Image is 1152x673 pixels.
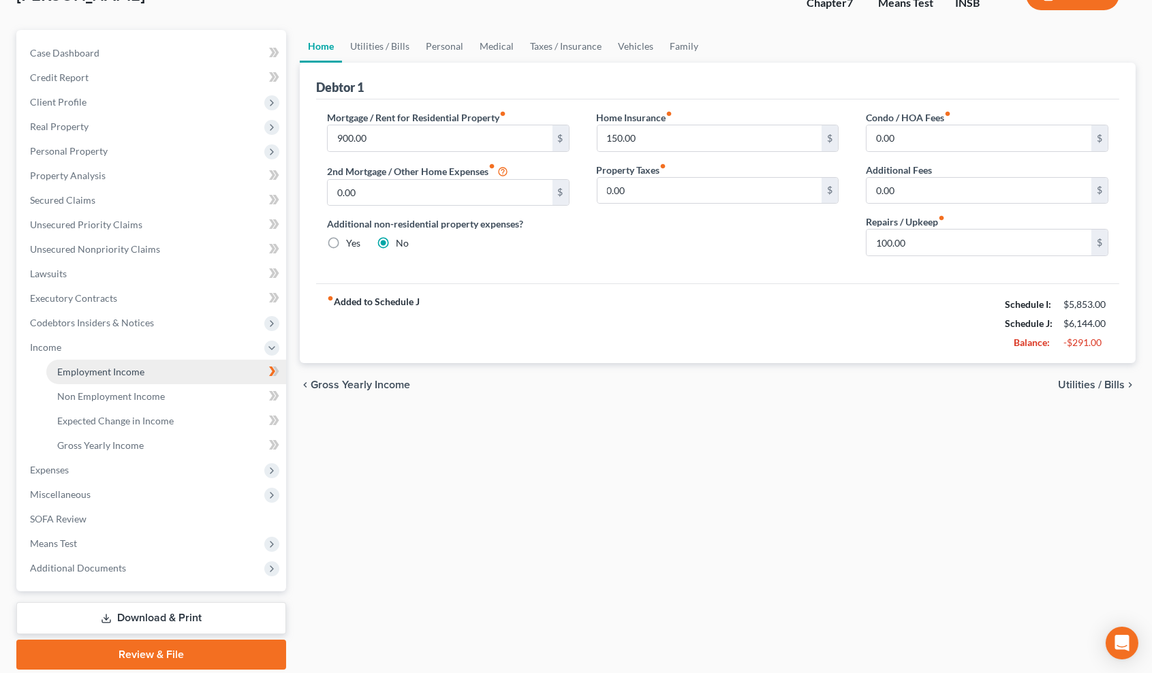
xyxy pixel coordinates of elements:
div: $ [1091,125,1108,151]
span: Real Property [30,121,89,132]
a: Credit Report [19,65,286,90]
a: Expected Change in Income [46,409,286,433]
label: Mortgage / Rent for Residential Property [327,110,506,125]
a: Home [300,30,342,63]
strong: Balance: [1014,336,1050,348]
i: chevron_right [1125,379,1136,390]
a: Vehicles [610,30,661,63]
a: SOFA Review [19,507,286,531]
label: Condo / HOA Fees [866,110,951,125]
a: Lawsuits [19,262,286,286]
a: Unsecured Priority Claims [19,213,286,237]
a: Gross Yearly Income [46,433,286,458]
span: Employment Income [57,366,144,377]
a: Non Employment Income [46,384,286,409]
input: -- [867,230,1091,255]
input: -- [867,178,1091,204]
i: fiber_manual_record [938,215,945,221]
i: fiber_manual_record [488,163,495,170]
div: Debtor 1 [316,79,364,95]
span: Codebtors Insiders & Notices [30,317,154,328]
label: Home Insurance [597,110,673,125]
input: -- [328,125,552,151]
span: Income [30,341,61,353]
div: $ [552,180,569,206]
strong: Schedule I: [1005,298,1051,310]
span: Property Analysis [30,170,106,181]
span: Means Test [30,537,77,549]
span: SOFA Review [30,513,87,525]
input: -- [867,125,1091,151]
span: Secured Claims [30,194,95,206]
span: Gross Yearly Income [57,439,144,451]
span: Personal Property [30,145,108,157]
a: Case Dashboard [19,41,286,65]
div: $ [552,125,569,151]
div: $ [822,125,838,151]
div: $6,144.00 [1063,317,1108,330]
div: Open Intercom Messenger [1106,627,1138,659]
label: 2nd Mortgage / Other Home Expenses [327,163,508,179]
span: Lawsuits [30,268,67,279]
span: Expenses [30,464,69,475]
i: fiber_manual_record [499,110,506,117]
a: Download & Print [16,602,286,634]
strong: Added to Schedule J [327,295,420,352]
span: Non Employment Income [57,390,165,402]
span: Additional Documents [30,562,126,574]
span: Expected Change in Income [57,415,174,426]
label: Additional non-residential property expenses? [327,217,570,231]
label: Repairs / Upkeep [866,215,945,229]
button: Utilities / Bills chevron_right [1058,379,1136,390]
div: $ [1091,178,1108,204]
label: No [396,236,409,250]
a: Personal [418,30,471,63]
span: Miscellaneous [30,488,91,500]
i: fiber_manual_record [327,295,334,302]
label: Property Taxes [597,163,667,177]
a: Executory Contracts [19,286,286,311]
a: Taxes / Insurance [522,30,610,63]
div: $ [1091,230,1108,255]
a: Family [661,30,706,63]
a: Medical [471,30,522,63]
label: Yes [346,236,360,250]
span: Utilities / Bills [1058,379,1125,390]
input: -- [328,180,552,206]
div: $ [822,178,838,204]
a: Secured Claims [19,188,286,213]
i: chevron_left [300,379,311,390]
input: -- [597,178,822,204]
span: Executory Contracts [30,292,117,304]
div: -$291.00 [1063,336,1108,349]
span: Unsecured Nonpriority Claims [30,243,160,255]
span: Client Profile [30,96,87,108]
button: chevron_left Gross Yearly Income [300,379,410,390]
span: Unsecured Priority Claims [30,219,142,230]
a: Utilities / Bills [342,30,418,63]
i: fiber_manual_record [666,110,673,117]
a: Review & File [16,640,286,670]
span: Credit Report [30,72,89,83]
a: Unsecured Nonpriority Claims [19,237,286,262]
i: fiber_manual_record [660,163,667,170]
strong: Schedule J: [1005,317,1053,329]
span: Case Dashboard [30,47,99,59]
i: fiber_manual_record [944,110,951,117]
label: Additional Fees [866,163,932,177]
a: Employment Income [46,360,286,384]
input: -- [597,125,822,151]
span: Gross Yearly Income [311,379,410,390]
a: Property Analysis [19,163,286,188]
div: $5,853.00 [1063,298,1108,311]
